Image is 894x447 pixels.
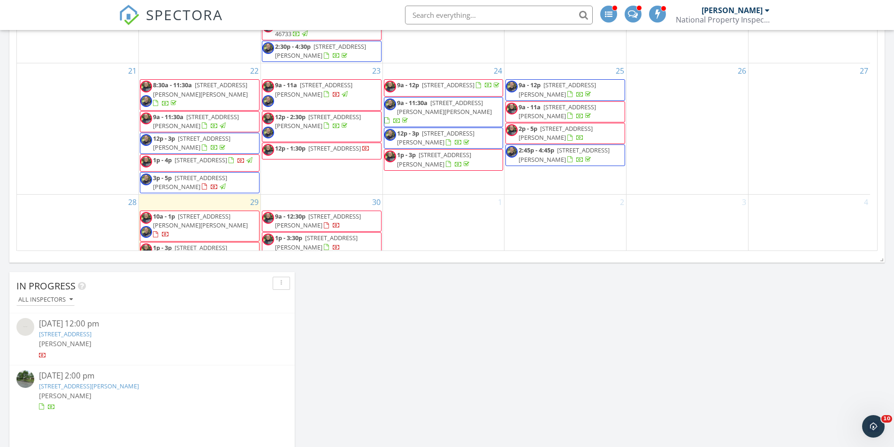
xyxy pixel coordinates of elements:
span: 10a - 1p [153,212,175,220]
img: streetview [16,370,34,388]
img: josh_gorrell.jpg [262,127,274,138]
a: Go to September 29, 2025 [248,195,260,210]
a: 12p - 3p [STREET_ADDRESS][PERSON_NAME] [140,133,260,154]
img: josh_gorrell.jpg [140,226,152,238]
img: blake_evans.jpg [140,156,152,167]
img: streetview [16,318,34,336]
a: 9a - 11:30a [STREET_ADDRESS][PERSON_NAME] [153,113,239,130]
span: [STREET_ADDRESS][PERSON_NAME] [519,81,596,98]
td: Go to September 26, 2025 [627,63,749,195]
span: In Progress [16,280,76,292]
span: [STREET_ADDRESS][PERSON_NAME][PERSON_NAME] [153,81,248,98]
span: 9a - 11:30a [153,113,183,121]
a: [DATE] 12:00 pm [STREET_ADDRESS] [PERSON_NAME] [16,318,288,360]
a: Go to October 3, 2025 [740,195,748,210]
span: 9a - 12p [397,81,419,89]
td: Go to October 3, 2025 [627,194,749,264]
a: 1p - 3p [STREET_ADDRESS][PERSON_NAME] [384,149,504,170]
span: 2p - 5p [519,124,537,133]
span: [STREET_ADDRESS][PERSON_NAME] [275,212,361,229]
a: Go to October 1, 2025 [496,195,504,210]
a: 2:45p - 4:45p [STREET_ADDRESS][PERSON_NAME] [519,146,610,163]
a: 12p - 1:30p [STREET_ADDRESS] [275,144,370,152]
a: 3p - 5p [STREET_ADDRESS][PERSON_NAME] [153,174,227,191]
a: 12p - 2:30p [STREET_ADDRESS][PERSON_NAME] [275,113,361,130]
a: 8:30a - 11:30a [STREET_ADDRESS][PERSON_NAME][PERSON_NAME] [153,81,248,107]
img: blake_evans.jpg [384,151,396,162]
span: 7090 N 200 E, Decatur 46733 [275,21,365,38]
a: 1p - 3:30p [STREET_ADDRESS][PERSON_NAME] [275,234,358,251]
a: 12p - 3p [STREET_ADDRESS][PERSON_NAME] [397,129,474,146]
a: Go to September 22, 2025 [248,63,260,78]
td: Go to September 21, 2025 [17,63,139,195]
a: 12p - 1:30p [STREET_ADDRESS] [262,143,382,159]
div: National Property Inspections [676,15,770,24]
img: josh_gorrell.jpg [262,42,274,54]
button: All Inspectors [16,294,75,306]
span: 12p - 3p [153,134,175,143]
div: [PERSON_NAME] [702,6,763,15]
td: Go to October 2, 2025 [504,194,627,264]
span: [PERSON_NAME] [39,339,92,348]
img: blake_evans.jpg [140,113,152,124]
a: 9a - 12p [STREET_ADDRESS][PERSON_NAME] [505,79,625,100]
span: 3p - 5p [153,174,172,182]
span: 12p - 1:30p [275,144,306,152]
img: blake_evans.jpg [506,103,518,114]
a: Go to September 30, 2025 [370,195,382,210]
img: The Best Home Inspection Software - Spectora [119,5,139,25]
img: blake_evans.jpg [384,81,396,92]
img: blake_evans.jpg [262,144,274,156]
span: [STREET_ADDRESS][PERSON_NAME] [153,243,227,261]
a: 9a - 12p [STREET_ADDRESS][PERSON_NAME] [519,81,596,98]
a: 9a - 12p [STREET_ADDRESS] [397,81,501,89]
a: 2p - 5p [STREET_ADDRESS][PERSON_NAME] [505,123,625,144]
img: josh_gorrell.jpg [140,174,152,185]
img: blake_evans.jpg [262,81,274,92]
span: 12p - 3p [397,129,419,137]
img: josh_gorrell.jpg [384,129,396,141]
span: 1p - 3p [153,243,172,252]
span: 9a - 11a [275,81,297,89]
a: [DATE] 2:00 pm [STREET_ADDRESS][PERSON_NAME] [PERSON_NAME] [16,370,288,412]
a: Go to October 4, 2025 [862,195,870,210]
span: 1p - 3p [397,151,416,159]
td: Go to September 29, 2025 [139,194,261,264]
span: 1p - 4p [153,156,172,164]
span: 8:30a - 11:30a [153,81,192,89]
a: 12p - 2:30p [STREET_ADDRESS][PERSON_NAME] [262,111,382,142]
img: blake_evans.jpg [140,81,152,92]
img: blake_evans.jpg [140,243,152,255]
span: [STREET_ADDRESS][PERSON_NAME][PERSON_NAME] [153,212,248,229]
a: 3p - 5p [STREET_ADDRESS][PERSON_NAME] [140,172,260,193]
a: 1p - 3:30p [STREET_ADDRESS][PERSON_NAME] [262,232,382,253]
a: 2:45p - 4:45p [STREET_ADDRESS][PERSON_NAME] [505,144,625,166]
iframe: Intercom live chat [862,415,885,438]
span: [PERSON_NAME] [39,391,92,400]
span: [STREET_ADDRESS][PERSON_NAME] [519,124,593,142]
span: 2:30p - 4:30p [275,42,311,51]
a: Go to September 25, 2025 [614,63,626,78]
td: Go to October 1, 2025 [382,194,504,264]
a: 1p - 3p [STREET_ADDRESS][PERSON_NAME] [153,243,227,261]
span: [STREET_ADDRESS][PERSON_NAME] [519,103,596,120]
a: 9a - 11:30a [STREET_ADDRESS][PERSON_NAME][PERSON_NAME] [384,97,504,128]
a: 9a - 12:30p [STREET_ADDRESS][PERSON_NAME] [275,212,361,229]
a: 2p - 5p [STREET_ADDRESS][PERSON_NAME] [519,124,593,142]
td: Go to September 25, 2025 [504,63,627,195]
a: 1p - 4p [STREET_ADDRESS] [140,154,260,171]
span: [STREET_ADDRESS][PERSON_NAME] [153,113,239,130]
span: [STREET_ADDRESS] [175,156,227,164]
span: 1p - 3:30p [275,234,302,242]
span: [STREET_ADDRESS] [308,144,361,152]
td: Go to September 24, 2025 [382,63,504,195]
a: 9a - 12:30p [STREET_ADDRESS][PERSON_NAME] [262,211,382,232]
span: [STREET_ADDRESS][PERSON_NAME] [275,113,361,130]
span: [STREET_ADDRESS][PERSON_NAME] [397,129,474,146]
img: josh_gorrell.jpg [140,134,152,146]
td: Go to September 27, 2025 [748,63,870,195]
span: 9a - 11:30a [397,98,428,107]
span: 10 [881,415,892,423]
span: [STREET_ADDRESS][PERSON_NAME] [397,151,471,168]
span: 9a - 11a [519,103,541,111]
